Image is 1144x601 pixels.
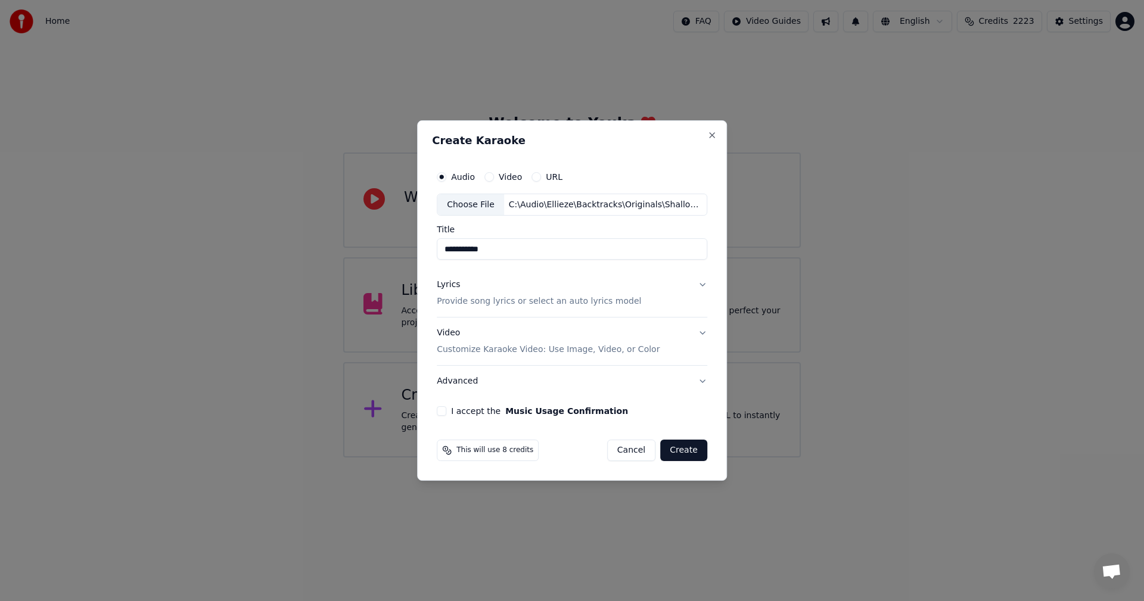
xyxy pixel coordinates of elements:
[607,440,655,461] button: Cancel
[437,318,707,366] button: VideoCustomize Karaoke Video: Use Image, Video, or Color
[505,407,628,415] button: I accept the
[437,270,707,317] button: LyricsProvide song lyrics or select an auto lyrics model
[437,344,660,356] p: Customize Karaoke Video: Use Image, Video, or Color
[437,296,641,308] p: Provide song lyrics or select an auto lyrics model
[437,328,660,356] div: Video
[451,173,475,181] label: Audio
[451,407,628,415] label: I accept the
[660,440,707,461] button: Create
[437,366,707,397] button: Advanced
[499,173,522,181] label: Video
[437,194,504,216] div: Choose File
[504,199,707,211] div: C:\Audio\Ellieze\Backtracks\Originals\Shallow_ALL.mp3
[546,173,562,181] label: URL
[437,279,460,291] div: Lyrics
[437,226,707,234] label: Title
[456,446,533,455] span: This will use 8 credits
[432,135,712,146] h2: Create Karaoke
